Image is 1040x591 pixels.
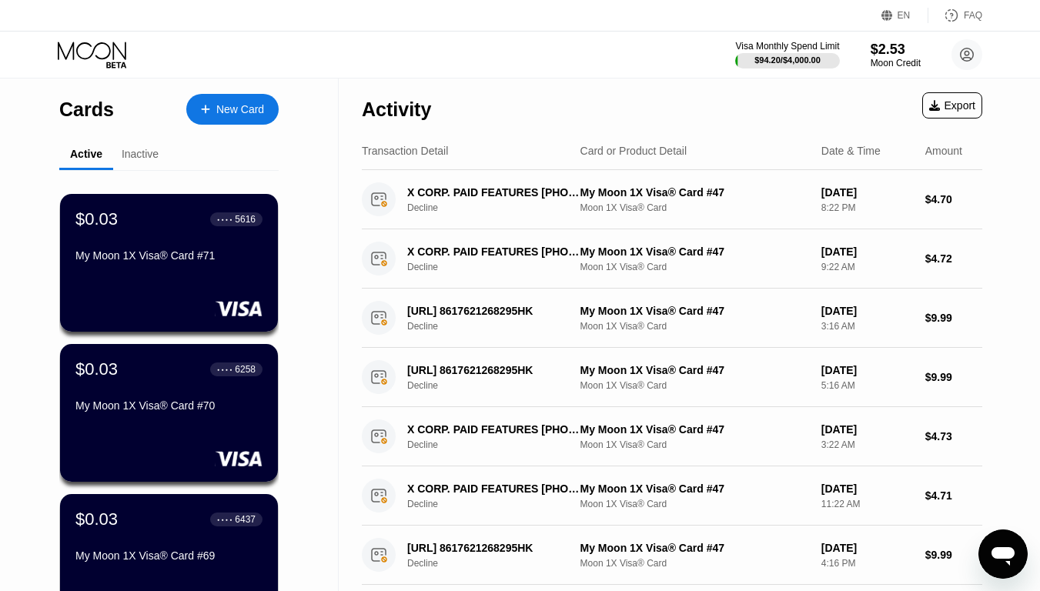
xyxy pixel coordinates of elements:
div: ● ● ● ● [217,367,232,372]
div: $4.70 [925,193,982,205]
div: [DATE] [821,423,913,436]
div: Decline [407,321,593,332]
div: Moon 1X Visa® Card [580,321,809,332]
div: Moon 1X Visa® Card [580,380,809,391]
div: [URL] 8617621268295HKDeclineMy Moon 1X Visa® Card #47Moon 1X Visa® Card[DATE]3:16 AM$9.99 [362,289,982,348]
div: FAQ [964,10,982,21]
div: Inactive [122,148,159,160]
div: [DATE] [821,305,913,317]
div: 8:22 PM [821,202,913,213]
div: Cards [59,98,114,121]
div: $4.71 [925,489,982,502]
div: Active [70,148,102,160]
div: My Moon 1X Visa® Card #69 [75,549,263,562]
div: FAQ [928,8,982,23]
div: X CORP. PAID FEATURES [PHONE_NUMBER] US [407,423,580,436]
div: 5:16 AM [821,380,913,391]
div: My Moon 1X Visa® Card #47 [580,542,809,554]
div: $4.72 [925,252,982,265]
div: New Card [216,103,264,116]
div: 11:22 AM [821,499,913,509]
div: Decline [407,499,593,509]
div: 6437 [235,514,256,525]
div: X CORP. PAID FEATURES [PHONE_NUMBER] USDeclineMy Moon 1X Visa® Card #47Moon 1X Visa® Card[DATE]9:... [362,229,982,289]
div: Activity [362,98,431,121]
div: Transaction Detail [362,145,448,157]
div: [URL] 8617621268295HKDeclineMy Moon 1X Visa® Card #47Moon 1X Visa® Card[DATE]4:16 PM$9.99 [362,526,982,585]
div: Moon 1X Visa® Card [580,202,809,213]
div: My Moon 1X Visa® Card #71 [75,249,263,262]
div: Decline [407,202,593,213]
div: My Moon 1X Visa® Card #47 [580,245,809,258]
div: [DATE] [821,186,913,199]
div: ● ● ● ● [217,217,232,222]
div: Export [922,92,982,119]
div: Decline [407,380,593,391]
div: [DATE] [821,542,913,554]
div: New Card [186,94,279,125]
div: Decline [407,262,593,272]
div: Decline [407,439,593,450]
div: X CORP. PAID FEATURES [PHONE_NUMBER] USDeclineMy Moon 1X Visa® Card #47Moon 1X Visa® Card[DATE]3:... [362,407,982,466]
div: [URL] 8617621268295HKDeclineMy Moon 1X Visa® Card #47Moon 1X Visa® Card[DATE]5:16 AM$9.99 [362,348,982,407]
div: 4:16 PM [821,558,913,569]
div: $0.03 [75,359,118,379]
div: Export [929,99,975,112]
div: X CORP. PAID FEATURES [PHONE_NUMBER] US [407,245,580,258]
div: 6258 [235,364,256,375]
div: $9.99 [925,312,982,324]
div: Amount [925,145,962,157]
div: Visa Monthly Spend Limit [735,41,839,52]
div: EN [881,8,928,23]
div: $2.53 [871,42,921,58]
div: Moon 1X Visa® Card [580,262,809,272]
div: My Moon 1X Visa® Card #47 [580,186,809,199]
div: Moon 1X Visa® Card [580,439,809,450]
div: X CORP. PAID FEATURES [PHONE_NUMBER] US [407,482,580,495]
div: 9:22 AM [821,262,913,272]
div: X CORP. PAID FEATURES [PHONE_NUMBER] USDeclineMy Moon 1X Visa® Card #47Moon 1X Visa® Card[DATE]11... [362,466,982,526]
div: $4.73 [925,430,982,442]
div: Moon 1X Visa® Card [580,558,809,569]
div: $9.99 [925,371,982,383]
div: $0.03 [75,509,118,529]
div: Decline [407,558,593,569]
div: Visa Monthly Spend Limit$94.20/$4,000.00 [735,41,839,68]
div: $0.03● ● ● ●5616My Moon 1X Visa® Card #71 [60,194,278,332]
div: Moon 1X Visa® Card [580,499,809,509]
div: My Moon 1X Visa® Card #70 [75,399,263,412]
div: My Moon 1X Visa® Card #47 [580,423,809,436]
div: My Moon 1X Visa® Card #47 [580,482,809,495]
div: $9.99 [925,549,982,561]
div: 3:22 AM [821,439,913,450]
div: My Moon 1X Visa® Card #47 [580,305,809,317]
div: $2.53Moon Credit [871,42,921,68]
div: $94.20 / $4,000.00 [754,55,821,65]
div: [URL] 8617621268295HK [407,364,580,376]
div: Moon Credit [871,58,921,68]
div: [DATE] [821,482,913,495]
div: Date & Time [821,145,881,157]
iframe: Кнопка запуска окна обмена сообщениями [978,529,1028,579]
div: $0.03 [75,209,118,229]
div: 5616 [235,214,256,225]
div: $0.03● ● ● ●6258My Moon 1X Visa® Card #70 [60,344,278,482]
div: [URL] 8617621268295HK [407,542,580,554]
div: [URL] 8617621268295HK [407,305,580,317]
div: 3:16 AM [821,321,913,332]
div: My Moon 1X Visa® Card #47 [580,364,809,376]
div: X CORP. PAID FEATURES [PHONE_NUMBER] US [407,186,580,199]
div: ● ● ● ● [217,517,232,522]
div: EN [898,10,911,21]
div: [DATE] [821,364,913,376]
div: X CORP. PAID FEATURES [PHONE_NUMBER] USDeclineMy Moon 1X Visa® Card #47Moon 1X Visa® Card[DATE]8:... [362,170,982,229]
div: Card or Product Detail [580,145,687,157]
div: [DATE] [821,245,913,258]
